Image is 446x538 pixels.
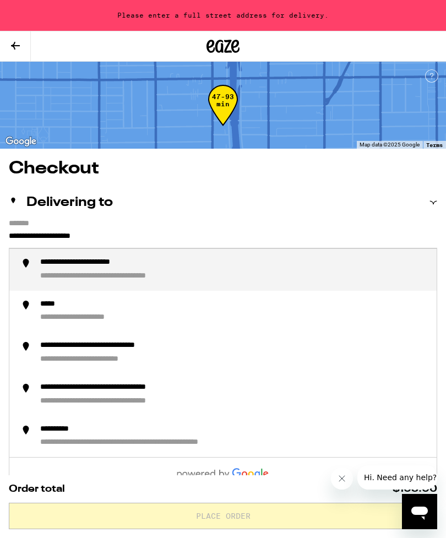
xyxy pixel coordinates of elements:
iframe: Button to launch messaging window [402,494,437,529]
a: Terms [426,142,443,148]
img: Google [3,134,39,149]
a: Open this area in Google Maps (opens a new window) [3,134,39,149]
button: Place Order [9,503,437,529]
h1: Checkout [9,160,437,177]
span: Order total [9,484,65,494]
span: Place Order [196,512,251,520]
div: 47-93 min [208,93,238,134]
span: Map data ©2025 Google [360,142,420,148]
h2: Delivering to [26,196,113,209]
iframe: Close message [331,468,353,490]
iframe: Message from company [357,465,437,490]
